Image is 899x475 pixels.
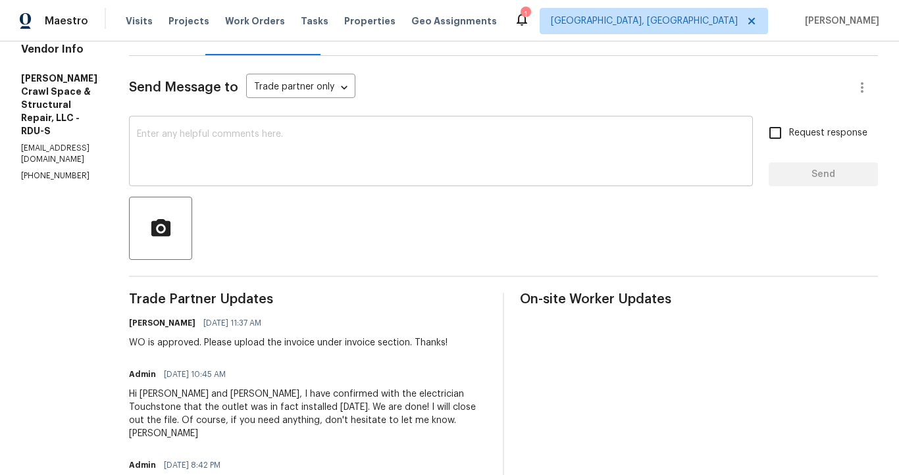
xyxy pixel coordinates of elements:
span: Maestro [45,14,88,28]
div: Trade partner only [246,77,355,99]
div: 1 [521,8,530,21]
h6: [PERSON_NAME] [129,316,195,330]
span: Geo Assignments [411,14,497,28]
div: WO is approved. Please upload the invoice under invoice section. Thanks! [129,336,448,349]
h6: Admin [129,459,156,472]
div: Hi [PERSON_NAME] and [PERSON_NAME], I have confirmed with the electrician Touchstone that the out... [129,387,487,440]
h5: [PERSON_NAME] Crawl Space & Structural Repair, LLC - RDU-S [21,72,97,137]
span: Request response [789,126,867,140]
span: Send Message to [129,81,238,94]
span: [GEOGRAPHIC_DATA], [GEOGRAPHIC_DATA] [551,14,738,28]
span: Visits [126,14,153,28]
h4: Vendor Info [21,43,97,56]
span: [DATE] 10:45 AM [164,368,226,381]
p: [PHONE_NUMBER] [21,170,97,182]
p: [EMAIL_ADDRESS][DOMAIN_NAME] [21,143,97,165]
span: [DATE] 11:37 AM [203,316,261,330]
h6: Admin [129,368,156,381]
span: [DATE] 8:42 PM [164,459,220,472]
span: Projects [168,14,209,28]
span: Work Orders [225,14,285,28]
span: Properties [344,14,396,28]
span: On-site Worker Updates [520,293,878,306]
span: [PERSON_NAME] [800,14,879,28]
span: Trade Partner Updates [129,293,487,306]
span: Tasks [301,16,328,26]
